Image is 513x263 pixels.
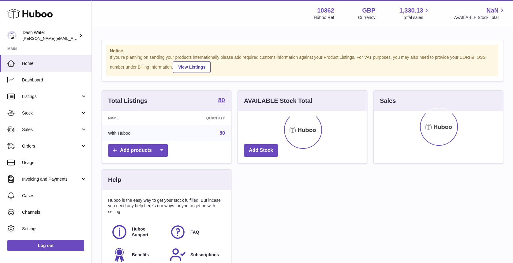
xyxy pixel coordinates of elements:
span: Settings [22,226,87,232]
th: Name [102,111,170,125]
span: Invoicing and Payments [22,176,81,182]
div: Currency [358,15,376,21]
span: Sales [22,127,81,133]
div: Dash Water [23,30,78,41]
a: Subscriptions [170,246,222,263]
span: Subscriptions [190,252,219,258]
span: Stock [22,110,81,116]
strong: Notice [110,48,495,54]
h3: Help [108,176,121,184]
span: Home [22,61,87,66]
div: If you're planning on sending your products internationally please add required customs informati... [110,54,495,73]
a: Benefits [111,246,163,263]
a: 1,330.13 Total sales [399,6,430,21]
a: Add Stock [244,144,278,157]
h3: Sales [380,97,396,105]
span: Huboo Support [132,226,163,238]
strong: 10362 [317,6,334,15]
a: Huboo Support [111,224,163,240]
span: Cases [22,193,87,199]
span: Usage [22,160,87,166]
h3: AVAILABLE Stock Total [244,97,312,105]
span: Benefits [132,252,149,258]
span: AVAILABLE Stock Total [454,15,506,21]
h3: Total Listings [108,97,148,105]
strong: GBP [362,6,375,15]
span: 1,330.13 [399,6,423,15]
div: Huboo Ref [314,15,334,21]
span: Listings [22,94,81,100]
span: NaN [486,6,499,15]
span: [PERSON_NAME][EMAIL_ADDRESS][DOMAIN_NAME] [23,36,123,41]
span: FAQ [190,229,199,235]
span: Orders [22,143,81,149]
a: FAQ [170,224,222,240]
a: Add products [108,144,168,157]
p: Huboo is the easy way to get your stock fulfilled. But incase you need any help here's our ways f... [108,197,225,215]
strong: 80 [218,97,225,103]
span: Channels [22,209,87,215]
a: 80 [218,97,225,104]
img: james@dash-water.com [7,31,17,40]
a: 80 [219,130,225,136]
span: Total sales [403,15,430,21]
a: NaN AVAILABLE Stock Total [454,6,506,21]
th: Quantity [170,111,231,125]
a: View Listings [173,61,211,73]
a: Log out [7,240,84,251]
td: With Huboo [102,125,170,141]
span: Dashboard [22,77,87,83]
